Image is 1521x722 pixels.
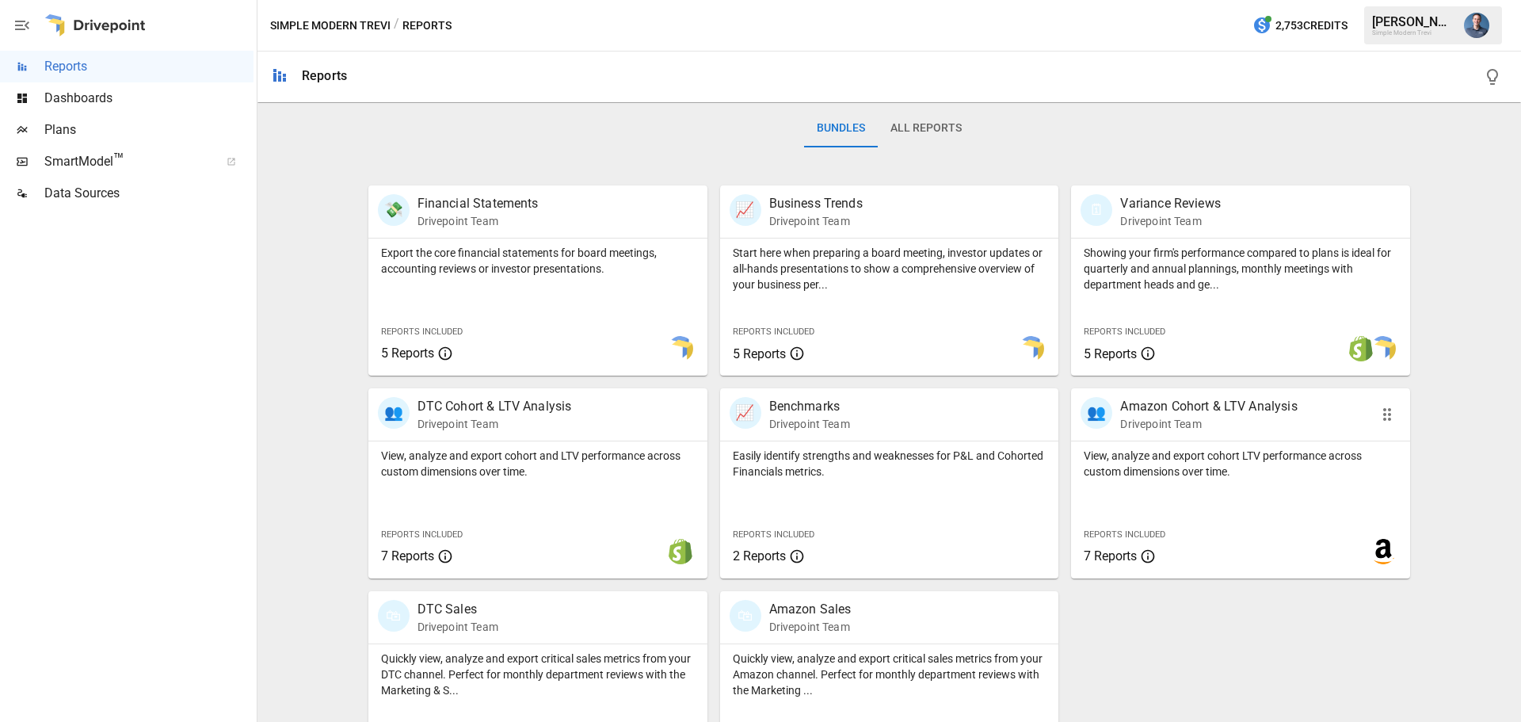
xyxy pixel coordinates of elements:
p: DTC Cohort & LTV Analysis [417,397,572,416]
span: Plans [44,120,253,139]
img: amazon [1370,539,1396,564]
p: Drivepoint Team [1120,416,1297,432]
p: Amazon Cohort & LTV Analysis [1120,397,1297,416]
span: 7 Reports [381,548,434,563]
button: All Reports [878,109,974,147]
p: Drivepoint Team [1120,213,1220,229]
div: 👥 [378,397,410,429]
div: [PERSON_NAME] [1372,14,1454,29]
span: Reports Included [1084,529,1165,540]
div: 🛍 [730,600,761,632]
p: Benchmarks [769,397,850,416]
p: Export the core financial statements for board meetings, accounting reviews or investor presentat... [381,245,695,277]
span: 5 Reports [1084,346,1137,361]
p: View, analyze and export cohort LTV performance across custom dimensions over time. [1084,448,1397,479]
p: Start here when preparing a board meeting, investor updates or all-hands presentations to show a ... [733,245,1046,292]
p: View, analyze and export cohort and LTV performance across custom dimensions over time. [381,448,695,479]
span: Reports Included [1084,327,1165,337]
span: 7 Reports [1084,548,1137,563]
span: Reports [44,57,253,76]
img: smart model [668,336,693,361]
span: 2,753 Credits [1275,16,1348,36]
span: Reports Included [733,529,814,540]
button: Mike Beckham [1454,3,1499,48]
div: / [394,16,399,36]
button: 2,753Credits [1246,11,1354,40]
p: Variance Reviews [1120,194,1220,213]
span: Data Sources [44,184,253,203]
img: smart model [1019,336,1044,361]
p: Drivepoint Team [769,416,850,432]
p: Drivepoint Team [417,416,572,432]
span: ™ [113,150,124,170]
img: shopify [1348,336,1374,361]
div: 📈 [730,397,761,429]
p: Drivepoint Team [417,213,539,229]
img: shopify [668,539,693,564]
p: DTC Sales [417,600,498,619]
div: 🛍 [378,600,410,632]
span: Reports Included [381,529,463,540]
div: 📈 [730,194,761,226]
p: Quickly view, analyze and export critical sales metrics from your Amazon channel. Perfect for mon... [733,651,1046,698]
div: Reports [302,68,347,83]
p: Quickly view, analyze and export critical sales metrics from your DTC channel. Perfect for monthl... [381,651,695,698]
p: Drivepoint Team [769,213,863,229]
p: Financial Statements [417,194,539,213]
p: Business Trends [769,194,863,213]
span: 5 Reports [381,346,434,361]
p: Amazon Sales [769,600,852,619]
span: Dashboards [44,89,253,108]
div: Simple Modern Trevi [1372,29,1454,36]
img: Mike Beckham [1464,13,1489,38]
button: Bundles [804,109,878,147]
div: 💸 [378,194,410,226]
span: 2 Reports [733,548,786,563]
p: Showing your firm's performance compared to plans is ideal for quarterly and annual plannings, mo... [1084,245,1397,292]
p: Drivepoint Team [417,619,498,635]
span: 5 Reports [733,346,786,361]
span: Reports Included [733,327,814,337]
p: Drivepoint Team [769,619,852,635]
img: smart model [1370,336,1396,361]
div: 🗓 [1081,194,1112,226]
p: Easily identify strengths and weaknesses for P&L and Cohorted Financials metrics. [733,448,1046,479]
button: Simple Modern Trevi [270,16,391,36]
span: Reports Included [381,327,463,337]
div: 👥 [1081,397,1112,429]
span: SmartModel [44,152,209,171]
